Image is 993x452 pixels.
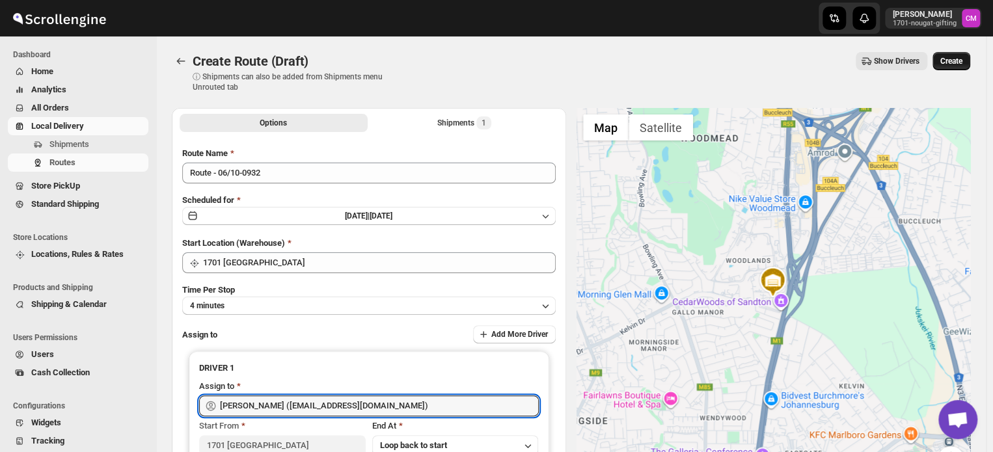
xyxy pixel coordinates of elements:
[8,153,148,172] button: Routes
[8,414,148,432] button: Widgets
[13,49,150,60] span: Dashboard
[199,421,239,431] span: Start From
[49,157,75,167] span: Routes
[172,52,190,70] button: Routes
[199,362,539,375] h3: DRIVER 1
[8,99,148,117] button: All Orders
[31,367,90,377] span: Cash Collection
[31,66,53,76] span: Home
[182,297,556,315] button: 4 minutes
[874,56,919,66] span: Show Drivers
[370,114,558,132] button: Selected Shipments
[193,72,398,92] p: ⓘ Shipments can also be added from Shipments menu Unrouted tab
[13,232,150,243] span: Store Locations
[31,299,107,309] span: Shipping & Calendar
[31,199,99,209] span: Standard Shipping
[193,53,308,69] span: Create Route (Draft)
[8,81,148,99] button: Analytics
[182,330,217,339] span: Assign to
[8,295,148,313] button: Shipping & Calendar
[190,300,224,311] span: 4 minutes
[220,395,539,416] input: Search assignee
[966,14,977,23] text: CM
[13,401,150,411] span: Configurations
[8,364,148,382] button: Cash Collection
[938,400,977,439] div: Open chat
[31,121,84,131] span: Local Delivery
[345,211,370,220] span: [DATE] |
[182,195,234,205] span: Scheduled for
[940,56,962,66] span: Create
[491,329,548,339] span: Add More Driver
[182,207,556,225] button: [DATE]|[DATE]
[370,211,392,220] span: [DATE]
[8,245,148,263] button: Locations, Rules & Rates
[182,285,235,295] span: Time Per Stop
[182,238,285,248] span: Start Location (Warehouse)
[31,436,64,445] span: Tracking
[583,114,629,140] button: Show street map
[8,135,148,153] button: Shipments
[13,282,150,293] span: Products and Shipping
[473,325,556,343] button: Add More Driver
[31,418,61,427] span: Widgets
[180,114,368,132] button: All Route Options
[482,118,486,128] span: 1
[182,163,556,183] input: Eg: Bengaluru Route
[31,85,66,94] span: Analytics
[203,252,556,273] input: Search location
[380,440,447,450] span: Loop back to start
[260,118,287,128] span: Options
[8,345,148,364] button: Users
[856,52,927,70] button: Show Drivers
[372,419,539,432] div: End At
[49,139,89,149] span: Shipments
[962,9,980,27] span: Cleo Moyo
[31,103,69,113] span: All Orders
[8,432,148,450] button: Tracking
[31,181,80,191] span: Store PickUp
[629,114,693,140] button: Show satellite imagery
[182,148,228,158] span: Route Name
[932,52,970,70] button: Create
[13,332,150,343] span: Users Permissions
[199,380,234,393] div: Assign to
[31,249,124,259] span: Locations, Rules & Rates
[893,9,957,20] p: [PERSON_NAME]
[885,8,981,29] button: User menu
[893,20,957,27] p: 1701-nougat-gifting
[8,62,148,81] button: Home
[437,116,491,129] div: Shipments
[31,349,54,359] span: Users
[10,2,108,34] img: ScrollEngine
